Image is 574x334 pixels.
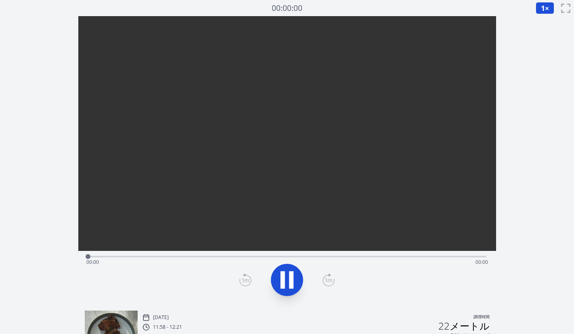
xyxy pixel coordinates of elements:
[536,2,554,14] button: 1×
[438,319,490,332] font: 22メートル
[153,324,182,330] font: 11:58 - 12:21
[541,3,545,13] font: 1
[473,314,490,319] font: 調理時間
[272,2,302,13] font: 00:00:00
[476,259,488,265] span: 00:00
[153,314,169,321] font: [DATE]
[545,3,549,13] font: ×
